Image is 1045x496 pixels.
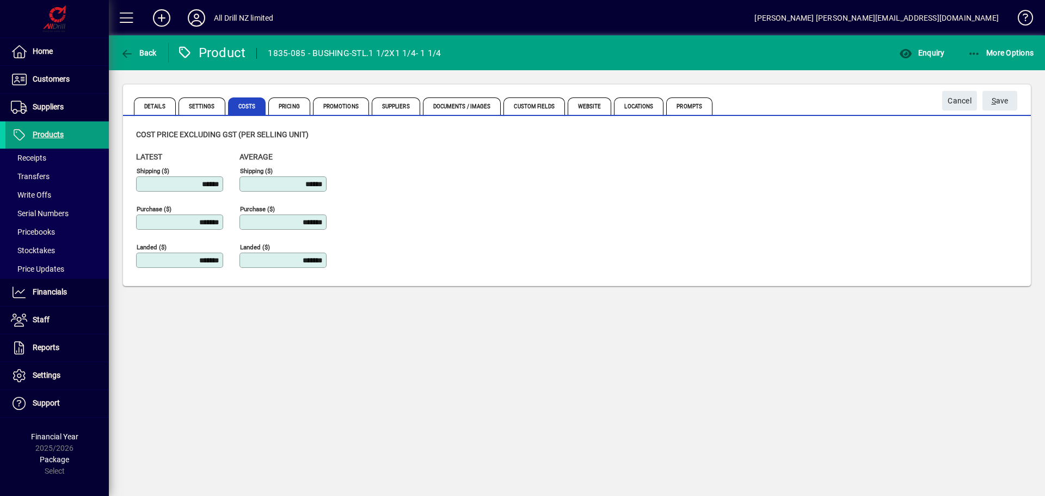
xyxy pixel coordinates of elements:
a: Settings [5,362,109,389]
a: Financials [5,279,109,306]
a: Receipts [5,149,109,167]
span: Costs [228,97,266,115]
button: More Options [965,43,1037,63]
mat-label: Shipping ($) [137,167,169,175]
span: Suppliers [372,97,420,115]
span: Customers [33,75,70,83]
span: Products [33,130,64,139]
span: Support [33,399,60,407]
span: Cancel [948,92,972,110]
button: Cancel [942,91,977,111]
span: Promotions [313,97,369,115]
span: Home [33,47,53,56]
a: Customers [5,66,109,93]
div: [PERSON_NAME] [PERSON_NAME][EMAIL_ADDRESS][DOMAIN_NAME] [754,9,999,27]
a: Home [5,38,109,65]
a: Serial Numbers [5,204,109,223]
span: Suppliers [33,102,64,111]
a: Price Updates [5,260,109,278]
span: Documents / Images [423,97,501,115]
span: Financial Year [31,432,78,441]
span: Transfers [11,172,50,181]
span: Back [120,48,157,57]
span: Cost price excluding GST (per selling unit) [136,130,309,139]
span: Stocktakes [11,246,55,255]
button: Save [982,91,1017,111]
span: Reports [33,343,59,352]
span: Price Updates [11,265,64,273]
span: Locations [614,97,663,115]
span: Receipts [11,154,46,162]
span: Staff [33,315,50,324]
a: Staff [5,307,109,334]
span: Serial Numbers [11,209,69,218]
button: Enquiry [896,43,947,63]
span: Prompts [666,97,712,115]
a: Transfers [5,167,109,186]
span: Write Offs [11,191,51,199]
span: S [992,96,996,105]
span: Settings [33,371,60,379]
a: Stocktakes [5,241,109,260]
span: Enquiry [899,48,944,57]
span: ave [992,92,1009,110]
button: Profile [179,8,214,28]
mat-label: Landed ($) [137,243,167,251]
button: Add [144,8,179,28]
span: Financials [33,287,67,296]
mat-label: Shipping ($) [240,167,273,175]
mat-label: Purchase ($) [240,205,275,213]
span: Details [134,97,176,115]
span: Package [40,455,69,464]
span: Average [239,152,273,161]
span: More Options [968,48,1034,57]
button: Back [118,43,159,63]
span: Pricebooks [11,228,55,236]
a: Reports [5,334,109,362]
app-page-header-button: Back [109,43,169,63]
a: Write Offs [5,186,109,204]
mat-label: Landed ($) [240,243,270,251]
span: Pricing [268,97,310,115]
a: Pricebooks [5,223,109,241]
div: 1835-085 - BUSHING-STL.1 1/2X1 1/4- 1 1/4 [268,45,441,62]
span: Settings [179,97,225,115]
a: Suppliers [5,94,109,121]
mat-label: Purchase ($) [137,205,171,213]
span: Custom Fields [503,97,564,115]
a: Support [5,390,109,417]
div: Product [177,44,246,62]
span: Latest [136,152,162,161]
div: All Drill NZ limited [214,9,274,27]
span: Website [568,97,612,115]
a: Knowledge Base [1010,2,1031,38]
